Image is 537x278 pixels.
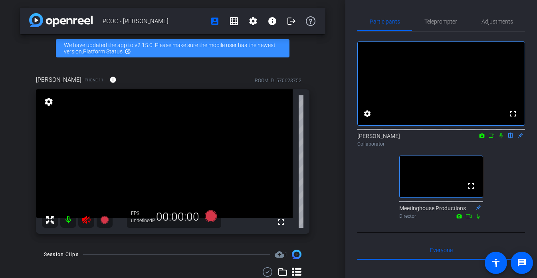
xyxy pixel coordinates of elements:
mat-icon: logout [287,16,296,26]
div: We have updated the app to v2.15.0. Please make sure the mobile user has the newest version. [56,39,289,57]
div: Collaborator [357,140,525,148]
mat-icon: cloud_upload [275,250,284,259]
div: [PERSON_NAME] [357,132,525,148]
mat-icon: settings [363,109,372,118]
span: PCOC - [PERSON_NAME] [103,13,205,29]
span: [PERSON_NAME] [36,75,81,84]
img: Session clips [292,250,301,259]
img: app-logo [29,13,93,27]
span: iPhone 11 [83,77,103,83]
mat-icon: account_box [210,16,220,26]
div: Session Clips [44,250,79,258]
div: Director [399,213,483,220]
mat-icon: fullscreen [276,217,286,227]
span: 1 [284,250,287,258]
div: ROOM ID: 570623752 [255,77,301,84]
span: Adjustments [482,19,513,24]
div: Meetinghouse Productions [399,204,483,220]
mat-icon: settings [43,97,54,106]
mat-icon: accessibility [491,258,501,268]
span: FPS [131,211,139,216]
div: 00:00:00 [151,210,204,224]
span: Teleprompter [424,19,457,24]
mat-icon: info [109,76,117,83]
span: Everyone [430,247,453,253]
span: Participants [370,19,400,24]
mat-icon: grid_on [229,16,239,26]
mat-icon: message [517,258,527,268]
span: Destinations for your clips [275,250,287,259]
mat-icon: fullscreen [466,181,476,191]
mat-icon: settings [248,16,258,26]
a: Platform Status [83,48,123,55]
mat-icon: highlight_off [125,48,131,55]
mat-icon: fullscreen [508,109,518,118]
mat-icon: info [268,16,277,26]
mat-icon: flip [506,132,515,139]
div: undefinedP [131,217,151,224]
